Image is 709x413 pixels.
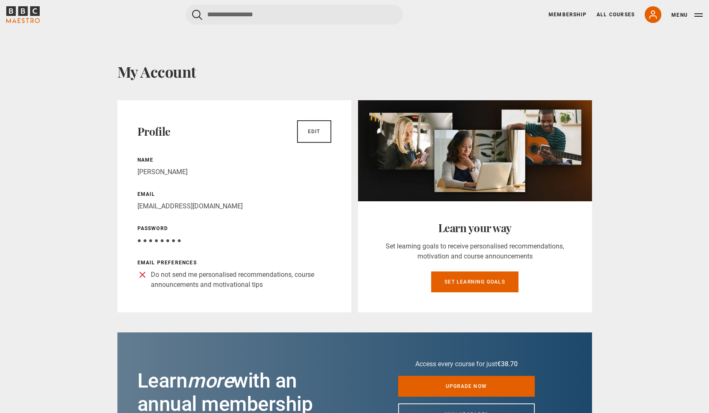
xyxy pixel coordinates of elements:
h1: My Account [117,63,592,80]
p: Do not send me personalised recommendations, course announcements and motivational tips [151,270,331,290]
p: Name [137,156,331,164]
p: Password [137,225,331,232]
h2: Learn your way [378,221,572,235]
input: Search [186,5,403,25]
a: Upgrade now [398,376,535,397]
a: Edit [297,120,331,143]
button: Toggle navigation [671,11,703,19]
i: more [187,369,233,393]
p: Email preferences [137,259,331,266]
p: [PERSON_NAME] [137,167,331,177]
p: [EMAIL_ADDRESS][DOMAIN_NAME] [137,201,331,211]
button: Submit the search query [192,10,202,20]
a: Set learning goals [431,271,518,292]
span: ● ● ● ● ● ● ● ● [137,236,181,244]
a: All Courses [597,11,635,18]
p: Email [137,190,331,198]
h2: Profile [137,125,170,138]
svg: BBC Maestro [6,6,40,23]
a: Membership [549,11,587,18]
p: Set learning goals to receive personalised recommendations, motivation and course announcements [378,241,572,261]
p: Access every course for just [398,359,535,369]
span: €38.70 [497,360,518,368]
